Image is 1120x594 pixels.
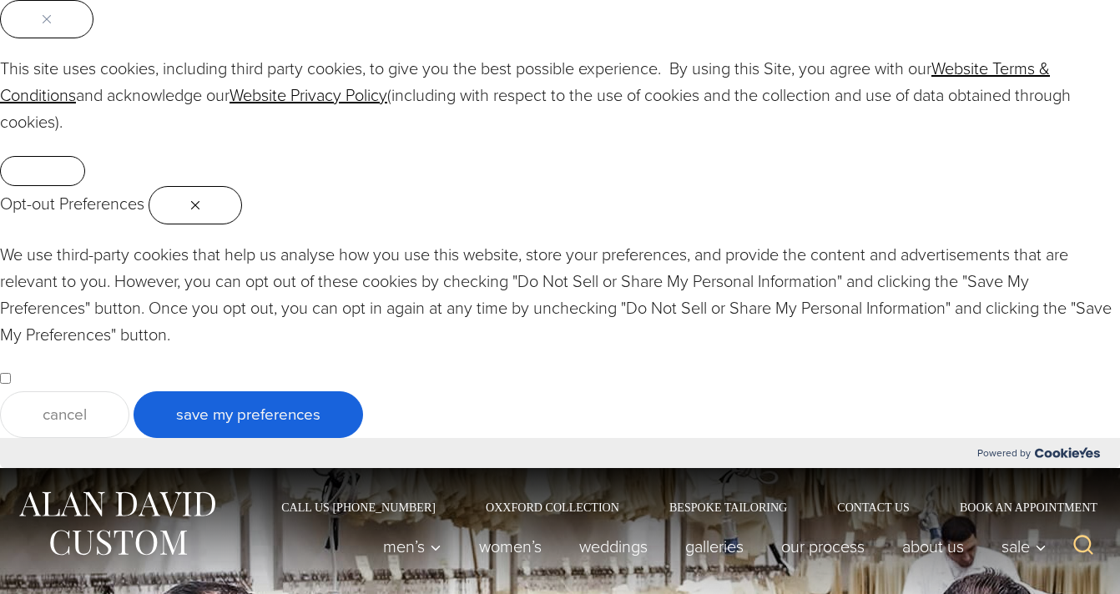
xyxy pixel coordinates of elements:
span: Men’s [383,538,441,555]
a: Oxxford Collection [461,501,644,513]
span: Sale [1001,538,1047,555]
a: Women’s [461,530,561,563]
img: Close [43,15,51,23]
a: weddings [561,530,667,563]
a: Website Privacy Policy [230,83,387,108]
button: View Search Form [1063,526,1103,566]
img: Close [191,201,199,209]
a: About Us [884,530,983,563]
a: Galleries [667,530,763,563]
a: Book an Appointment [935,501,1103,513]
button: Save My Preferences [134,391,363,438]
a: Contact Us [812,501,935,513]
img: Cookieyes logo [1035,447,1100,458]
img: Alan David Custom [17,486,217,561]
a: Bespoke Tailoring [644,501,812,513]
button: Close [149,186,242,224]
a: Our Process [763,530,884,563]
nav: Secondary Navigation [256,501,1103,513]
nav: Primary Navigation [365,530,1056,563]
a: Call Us [PHONE_NUMBER] [256,501,461,513]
